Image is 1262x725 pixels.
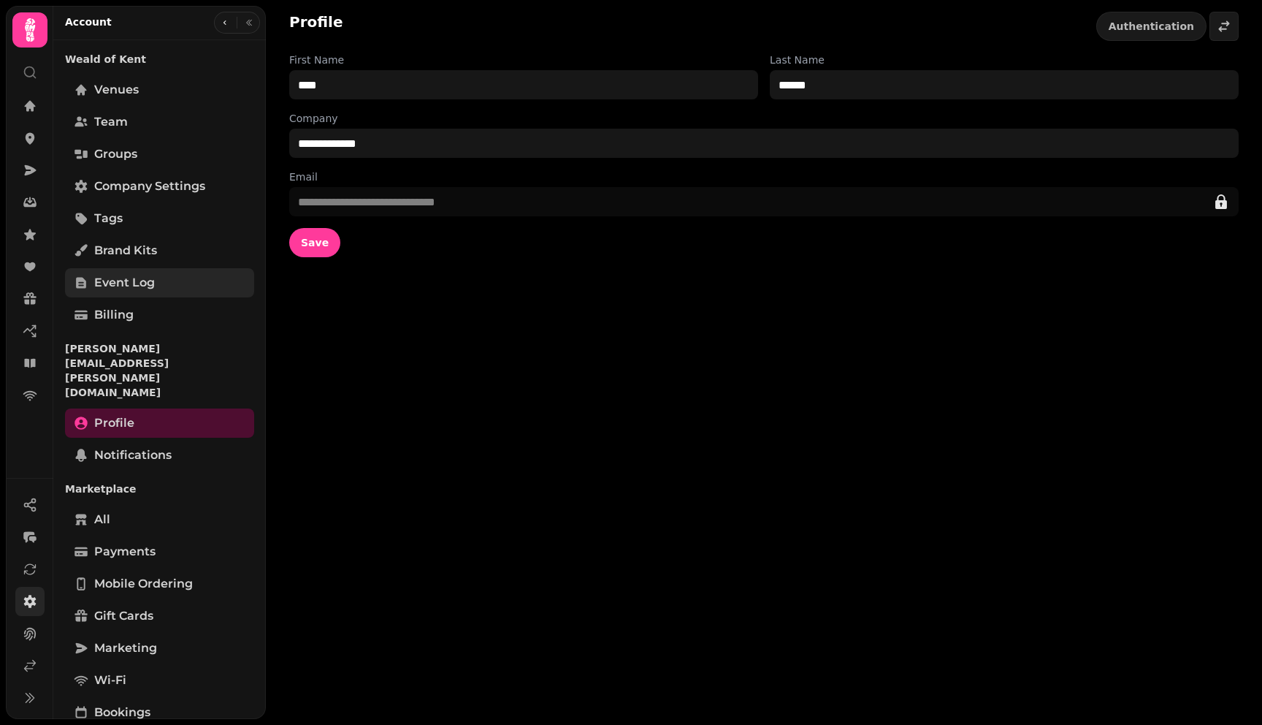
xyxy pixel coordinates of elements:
[94,178,205,195] span: Company settings
[65,46,254,72] p: Weald of Kent
[94,81,139,99] span: Venues
[1096,12,1206,41] button: Authentication
[65,172,254,201] a: Company settings
[65,569,254,599] a: Mobile ordering
[65,601,254,631] a: Gift cards
[94,242,157,259] span: Brand Kits
[289,53,758,67] label: First Name
[1206,187,1236,216] button: edit
[289,170,1239,184] label: Email
[65,409,254,438] a: Profile
[65,236,254,265] a: Brand Kits
[65,476,254,502] p: Marketplace
[65,204,254,233] a: Tags
[94,704,150,721] span: Bookings
[289,228,340,257] button: Save
[770,53,1239,67] label: Last Name
[65,268,254,297] a: Event log
[65,300,254,330] a: Billing
[65,15,112,29] h2: Account
[65,505,254,534] a: All
[289,111,1239,126] label: Company
[94,511,110,528] span: All
[301,238,329,248] span: Save
[65,634,254,663] a: Marketing
[94,274,155,292] span: Event log
[94,306,134,324] span: Billing
[94,543,156,561] span: Payments
[65,140,254,169] a: Groups
[94,639,157,657] span: Marketing
[94,672,126,689] span: Wi-Fi
[65,107,254,137] a: Team
[65,335,254,406] p: [PERSON_NAME][EMAIL_ADDRESS][PERSON_NAME][DOMAIN_NAME]
[94,414,134,432] span: Profile
[1109,21,1194,31] span: Authentication
[94,607,153,625] span: Gift cards
[94,447,172,464] span: Notifications
[289,12,343,32] h2: Profile
[94,575,193,593] span: Mobile ordering
[65,75,254,105] a: Venues
[65,441,254,470] a: Notifications
[65,537,254,566] a: Payments
[94,145,137,163] span: Groups
[94,113,128,131] span: Team
[65,666,254,695] a: Wi-Fi
[94,210,123,227] span: Tags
